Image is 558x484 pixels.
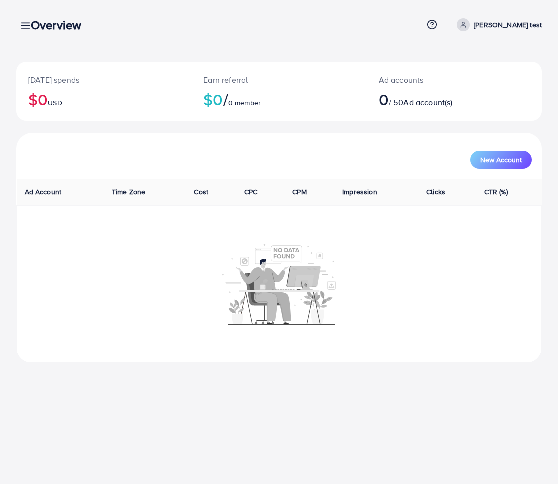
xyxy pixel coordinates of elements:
span: Ad Account [25,187,62,197]
span: 0 member [228,98,261,108]
span: Clicks [426,187,445,197]
span: CTR (%) [484,187,508,197]
span: / [223,88,228,111]
span: CPC [244,187,257,197]
h2: $0 [28,90,179,109]
img: No account [222,243,336,325]
h3: Overview [31,18,89,32]
p: Earn referral [203,74,354,86]
span: USD [48,98,62,108]
button: New Account [470,151,532,169]
span: Ad account(s) [403,97,452,108]
span: Impression [342,187,377,197]
p: [DATE] spends [28,74,179,86]
h2: / 50 [379,90,486,109]
span: Cost [194,187,208,197]
span: 0 [379,88,389,111]
span: Time Zone [112,187,145,197]
span: New Account [480,156,522,163]
span: CPM [292,187,306,197]
p: Ad accounts [379,74,486,86]
a: [PERSON_NAME] test [453,18,542,31]
h2: $0 [203,90,354,109]
iframe: Chat [515,439,550,476]
p: [PERSON_NAME] test [474,19,542,31]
